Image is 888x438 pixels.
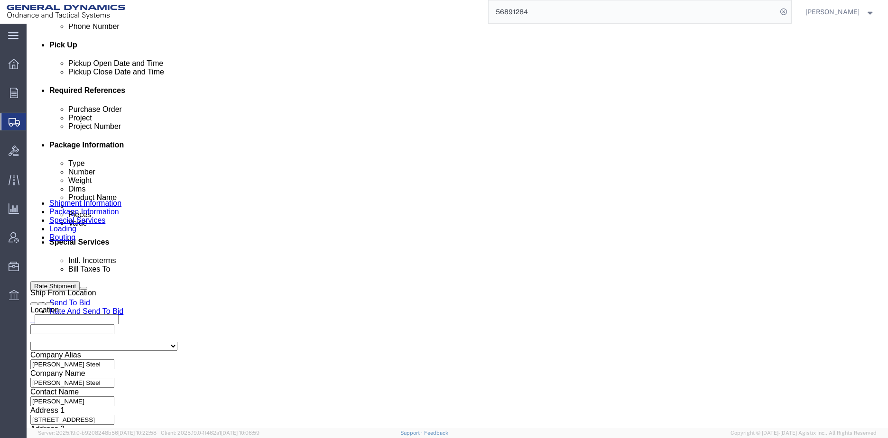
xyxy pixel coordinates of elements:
input: Search for shipment number, reference number [489,0,777,23]
span: [DATE] 10:22:58 [118,430,157,436]
img: logo [7,5,125,19]
a: Support [400,430,424,436]
span: Copyright © [DATE]-[DATE] Agistix Inc., All Rights Reserved [731,429,877,437]
span: [DATE] 10:06:59 [221,430,259,436]
span: Russell Borum [805,7,860,17]
iframe: FS Legacy Container [27,24,888,428]
button: [PERSON_NAME] [805,6,875,18]
a: Feedback [424,430,448,436]
span: Client: 2025.19.0-1f462a1 [161,430,259,436]
span: Server: 2025.19.0-b9208248b56 [38,430,157,436]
